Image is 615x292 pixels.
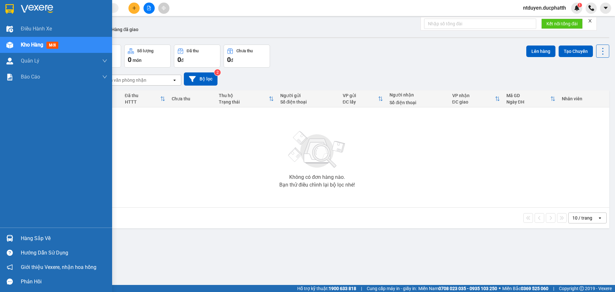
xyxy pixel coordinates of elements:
img: svg+xml;base64,PHN2ZyBjbGFzcz0ibGlzdC1wbHVnX19zdmciIHhtbG5zPSJodHRwOi8vd3d3LnczLm9yZy8yMDAwL3N2Zy... [285,127,349,172]
div: HTTT [125,99,160,104]
span: | [361,285,362,292]
span: question-circle [7,250,13,256]
span: file-add [147,6,151,10]
div: Chưa thu [236,49,253,53]
div: Phản hồi [21,277,107,287]
span: Miền Nam [418,285,497,292]
span: món [133,58,142,63]
th: Toggle SortBy [122,90,169,107]
span: plus [132,6,136,10]
strong: 1900 633 818 [329,286,356,291]
span: notification [7,264,13,270]
button: file-add [143,3,155,14]
span: Kho hàng [21,42,43,48]
div: Nhân viên [562,96,606,101]
span: Cung cấp máy in - giấy in: [367,285,417,292]
div: Mã GD [506,93,550,98]
svg: open [597,215,603,221]
div: Số điện thoại [389,100,446,105]
span: ntduyen.ducphatth [518,4,571,12]
div: VP nhận [452,93,495,98]
img: warehouse-icon [6,235,13,242]
button: plus [128,3,140,14]
th: Toggle SortBy [340,90,387,107]
div: Người nhận [389,92,446,97]
img: warehouse-icon [6,58,13,64]
button: Lên hàng [526,46,555,57]
span: | [553,285,554,292]
span: caret-down [603,5,609,11]
img: warehouse-icon [6,26,13,32]
span: close [588,19,592,23]
button: Hàng đã giao [106,22,143,37]
th: Toggle SortBy [503,90,559,107]
span: đ [181,58,184,63]
button: Số lượng0món [124,45,171,68]
div: Người gửi [280,93,336,98]
span: copyright [579,286,584,291]
div: Chọn văn phòng nhận [102,77,146,83]
img: warehouse-icon [6,42,13,48]
button: Bộ lọc [184,72,217,86]
button: caret-down [600,3,611,14]
span: down [102,74,107,79]
div: Số điện thoại [280,99,336,104]
span: Kết nối tổng đài [546,20,578,27]
th: Toggle SortBy [216,90,277,107]
strong: 0369 525 060 [521,286,548,291]
span: Giới thiệu Vexere, nhận hoa hồng [21,263,96,271]
span: 0 [177,56,181,63]
span: Điều hành xe [21,25,52,33]
div: 10 / trang [572,215,592,221]
div: Ngày ĐH [506,99,550,104]
input: Nhập số tổng đài [424,19,536,29]
div: Không có đơn hàng nào. [289,175,345,180]
sup: 1 [578,3,582,7]
span: Báo cáo [21,73,40,81]
svg: open [172,78,177,83]
div: Hướng dẫn sử dụng [21,248,107,258]
button: Đã thu0đ [174,45,220,68]
div: Hàng sắp về [21,234,107,243]
span: Miền Bắc [502,285,548,292]
span: down [102,58,107,63]
span: 1 [578,3,581,7]
sup: 2 [214,69,221,76]
span: Quản Lý [21,57,39,65]
img: solution-icon [6,74,13,80]
img: logo-vxr [5,4,14,14]
div: Chưa thu [172,96,212,101]
th: Toggle SortBy [449,90,503,107]
span: message [7,279,13,285]
span: ⚪️ [499,287,501,290]
button: Kết nối tổng đài [541,19,583,29]
div: Đã thu [125,93,160,98]
div: Trạng thái [219,99,269,104]
span: 0 [128,56,131,63]
div: ĐC lấy [343,99,378,104]
img: icon-new-feature [574,5,580,11]
span: đ [231,58,233,63]
div: Đã thu [187,49,199,53]
button: Chưa thu0đ [224,45,270,68]
img: phone-icon [588,5,594,11]
div: VP gửi [343,93,378,98]
span: 0 [227,56,231,63]
div: Thu hộ [219,93,269,98]
button: Tạo Chuyến [559,46,593,57]
div: ĐC giao [452,99,495,104]
span: mới [46,42,58,49]
strong: 0708 023 035 - 0935 103 250 [439,286,497,291]
div: Số lượng [137,49,153,53]
button: aim [158,3,169,14]
span: aim [161,6,166,10]
div: Bạn thử điều chỉnh lại bộ lọc nhé! [279,182,355,188]
span: Hỗ trợ kỹ thuật: [297,285,356,292]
